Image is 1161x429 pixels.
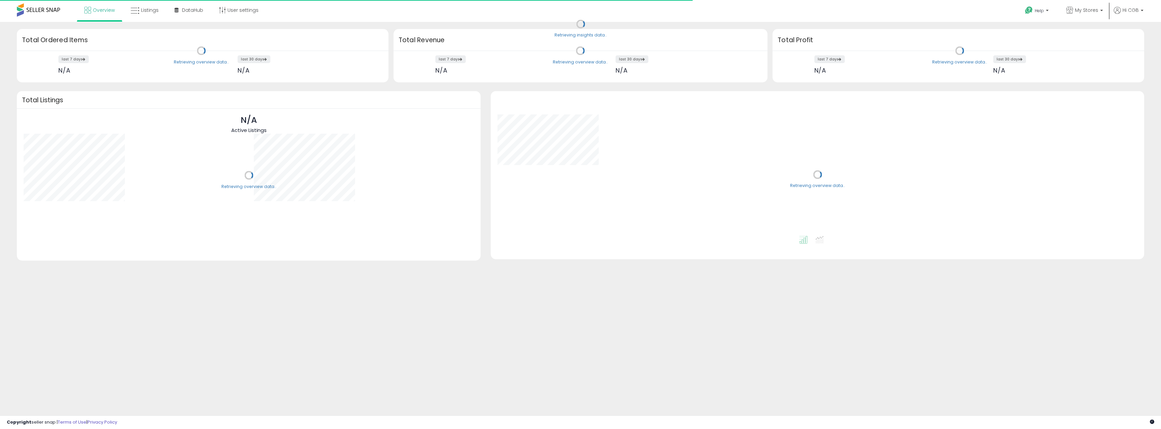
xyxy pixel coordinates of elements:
span: My Stores [1075,7,1098,14]
i: Get Help [1025,6,1033,15]
div: Retrieving overview data.. [790,183,845,189]
div: Retrieving overview data.. [553,59,608,65]
span: Listings [141,7,159,14]
div: Retrieving overview data.. [221,184,276,190]
div: Retrieving overview data.. [174,59,229,65]
span: Hi CGB [1123,7,1139,14]
span: Overview [93,7,115,14]
span: DataHub [182,7,203,14]
a: Help [1020,1,1055,22]
div: Retrieving overview data.. [932,59,987,65]
a: Hi CGB [1114,7,1143,22]
span: Help [1035,8,1044,14]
